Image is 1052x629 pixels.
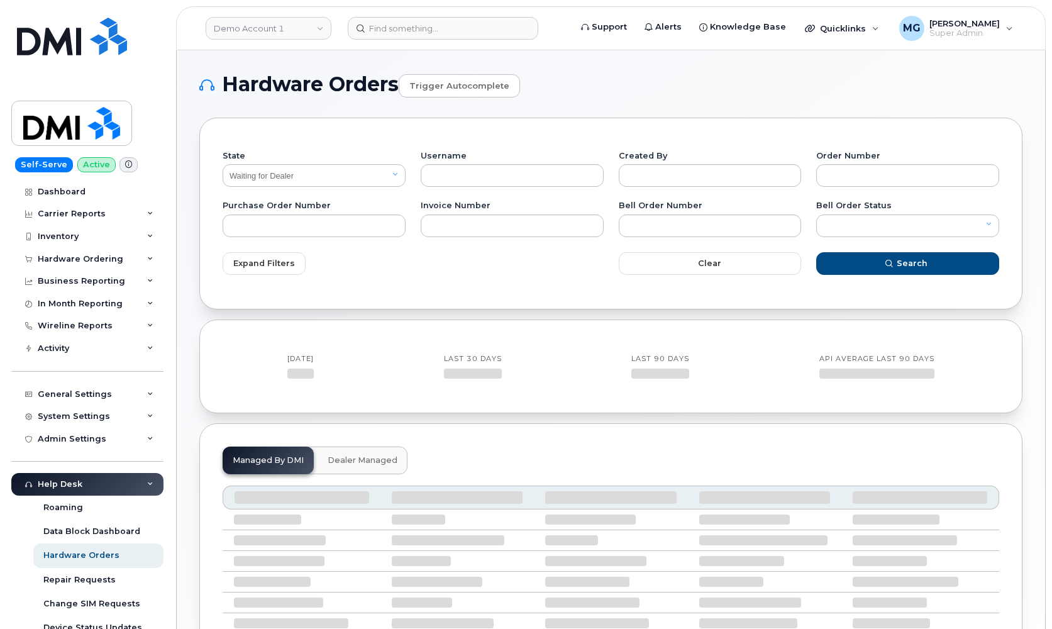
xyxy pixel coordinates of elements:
button: Expand Filters [223,252,306,275]
div: Last 90 Days [631,354,689,364]
h1: Hardware Orders [199,73,1022,97]
button: Search [816,252,999,275]
span: Search [897,257,927,269]
label: Purchase Order Number [223,202,406,210]
span: Dealer Managed [328,455,397,465]
label: Bell Order Number [619,202,802,210]
a: Trigger autocomplete [399,74,520,97]
label: Created By [619,152,802,160]
div: [DATE] [287,354,314,364]
label: Username [421,152,604,160]
label: Bell Order Status [816,202,999,210]
div: Last 30 Days [444,354,502,364]
span: Expand Filters [233,257,295,269]
label: Invoice Number [421,202,604,210]
button: Clear [619,252,802,275]
span: Clear [698,257,721,269]
div: API Average last 90 days [819,354,934,364]
label: State [223,152,406,160]
label: Order Number [816,152,999,160]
